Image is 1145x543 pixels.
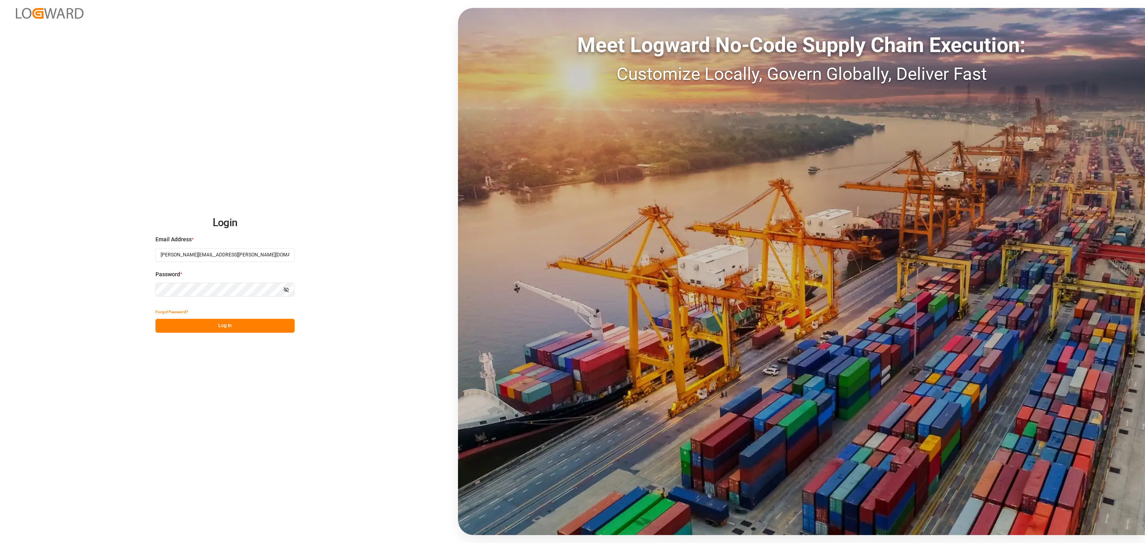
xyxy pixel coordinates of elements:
h2: Login [155,210,295,236]
div: Meet Logward No-Code Supply Chain Execution: [458,30,1145,61]
img: Logward_new_orange.png [16,8,83,19]
button: Log In [155,319,295,333]
span: Password [155,270,180,279]
span: Email Address [155,235,192,244]
div: Customize Locally, Govern Globally, Deliver Fast [458,61,1145,87]
input: Enter your email [155,248,295,262]
button: Forgot Password? [155,305,188,319]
